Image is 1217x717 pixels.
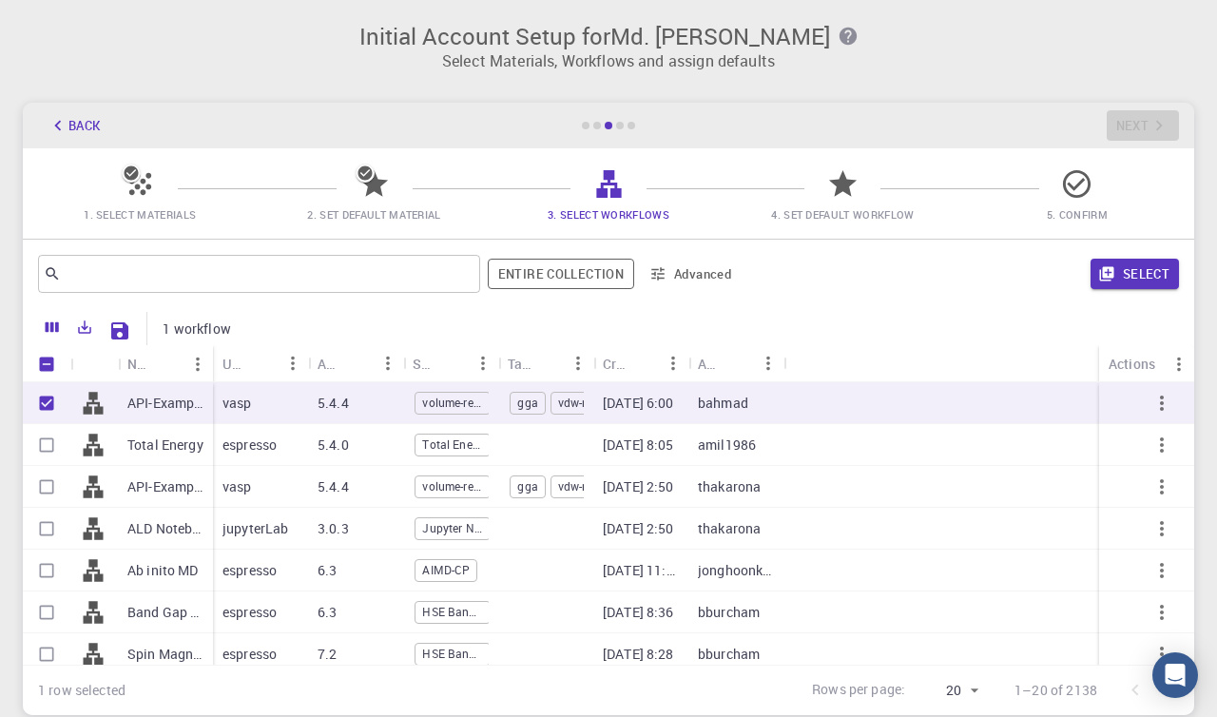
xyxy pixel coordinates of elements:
button: Sort [628,348,658,378]
p: 5.4.4 [318,477,349,496]
p: espresso [222,603,277,622]
span: HSE Band Gap [415,604,490,620]
button: Sort [247,348,278,378]
p: vasp [222,394,252,413]
span: 3. Select Workflows [548,207,669,222]
p: 1 workflow [163,320,231,339]
div: Name [127,345,152,382]
div: Actions [1099,345,1194,382]
span: Filter throughout whole library including sets (folders) [488,259,634,289]
div: Tags [508,345,532,382]
button: Save Explorer Settings [101,312,139,350]
span: volume-relaxation [415,395,490,411]
div: Used application [222,345,247,382]
p: 3.0.3 [318,519,349,538]
p: [DATE] 6:00 [603,394,674,413]
button: Back [38,110,110,141]
span: 5. Confirm [1047,207,1108,222]
p: Ab inito MD [127,561,199,580]
button: Menu [373,348,403,378]
button: Menu [658,348,688,378]
button: Entire collection [488,259,634,289]
span: HSE Band Gap [415,646,490,662]
p: bburcham [698,603,760,622]
span: Total Energy [415,436,490,453]
p: API-Examples Band Structure + Band Gap (D3-GGA-BS-BG-DOS) (clone) [127,477,203,496]
button: Menu [1164,349,1194,379]
button: Sort [532,348,563,378]
p: [DATE] 2:50 [603,519,674,538]
p: [DATE] 8:36 [603,603,674,622]
button: Advanced [642,259,741,289]
div: Account [688,345,783,382]
p: Rows per page: [812,680,905,702]
span: AIMD-CP [415,562,476,578]
p: Spin Magneti [127,645,203,664]
p: jonghoonk918 [698,561,774,580]
div: Subworkflows [403,345,498,382]
button: Sort [342,348,373,378]
span: vdw-relax [551,478,614,494]
button: Menu [183,349,213,379]
button: Menu [278,348,308,378]
button: Menu [468,348,498,378]
p: thakarona [698,477,761,496]
span: vdw-relax [551,395,614,411]
div: Name [118,345,213,382]
div: Tags [498,345,593,382]
p: ALD Notebook (clone) (clone) [127,519,203,538]
div: Open Intercom Messenger [1152,652,1198,698]
span: gga [511,478,544,494]
p: 6.3 [318,603,337,622]
button: Select [1091,259,1179,289]
p: 5.4.4 [318,394,349,413]
p: vasp [222,477,252,496]
p: espresso [222,436,277,455]
p: 5.4.0 [318,436,349,455]
p: [DATE] 11:51 [603,561,679,580]
p: thakarona [698,519,761,538]
p: API-Examples Band Structure + Band Gap (D3-GGA-BS-BG-DOS) (clone) (clone) [127,394,203,413]
p: amil1986 [698,436,756,455]
p: 7.2 [318,645,337,664]
p: bahmad [698,394,748,413]
button: Export [68,312,101,342]
div: Application Version [318,345,342,382]
button: Columns [36,312,68,342]
div: Icon [70,345,118,382]
p: [DATE] 8:05 [603,436,674,455]
button: Menu [753,348,783,378]
span: 4. Set Default Workflow [771,207,914,222]
p: espresso [222,561,277,580]
p: jupyterLab [222,519,289,538]
div: Used application [213,345,308,382]
p: Total Energy [127,436,203,455]
p: Select Materials, Workflows and assign defaults [34,49,1183,72]
p: 6.3 [318,561,337,580]
button: Sort [723,348,753,378]
div: Created [593,345,688,382]
div: Created [603,345,628,382]
p: 1–20 of 2138 [1014,681,1097,700]
h3: Initial Account Setup for Md. [PERSON_NAME] [34,23,1183,49]
button: Sort [152,349,183,379]
p: [DATE] 8:28 [603,645,674,664]
div: Subworkflows [413,345,437,382]
p: espresso [222,645,277,664]
p: Band Gap + DoS - HSE (clone) (clone) (clone) [127,603,203,622]
div: Account [698,345,723,382]
div: 20 [913,677,984,705]
span: volume-relaxation [415,478,490,494]
span: Jupyter Notebook [415,520,490,536]
button: Menu [563,348,593,378]
div: Actions [1109,345,1155,382]
p: [DATE] 2:50 [603,477,674,496]
span: 1. Select Materials [84,207,196,222]
div: Application Version [308,345,403,382]
p: bburcham [698,645,760,664]
span: Support [34,13,103,30]
button: Sort [437,348,468,378]
span: 2. Set Default Material [307,207,440,222]
div: 1 row selected [38,681,126,700]
span: gga [511,395,544,411]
